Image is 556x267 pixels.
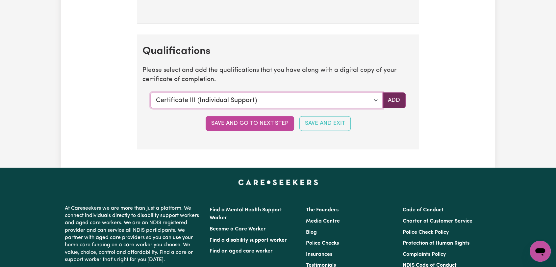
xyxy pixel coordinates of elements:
[403,241,469,246] a: Protection of Human Rights
[403,207,443,213] a: Code of Conduct
[210,238,287,243] a: Find a disability support worker
[306,219,340,224] a: Media Centre
[142,45,414,58] h2: Qualifications
[299,116,351,131] button: Save and Exit
[306,230,317,235] a: Blog
[382,93,406,108] button: Add selected qualification
[306,207,339,213] a: The Founders
[306,241,339,246] a: Police Checks
[530,241,551,262] iframe: Button to launch messaging window
[142,66,414,85] p: Please select and add the qualifications that you have along with a digital copy of your certific...
[65,202,202,266] p: At Careseekers we are more than just a platform. We connect individuals directly to disability su...
[403,252,446,257] a: Complaints Policy
[238,180,318,185] a: Careseekers home page
[403,230,449,235] a: Police Check Policy
[210,227,266,232] a: Become a Care Worker
[210,207,282,221] a: Find a Mental Health Support Worker
[210,249,273,254] a: Find an aged care worker
[206,116,294,131] button: Save and go to next step
[403,219,472,224] a: Charter of Customer Service
[306,252,332,257] a: Insurances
